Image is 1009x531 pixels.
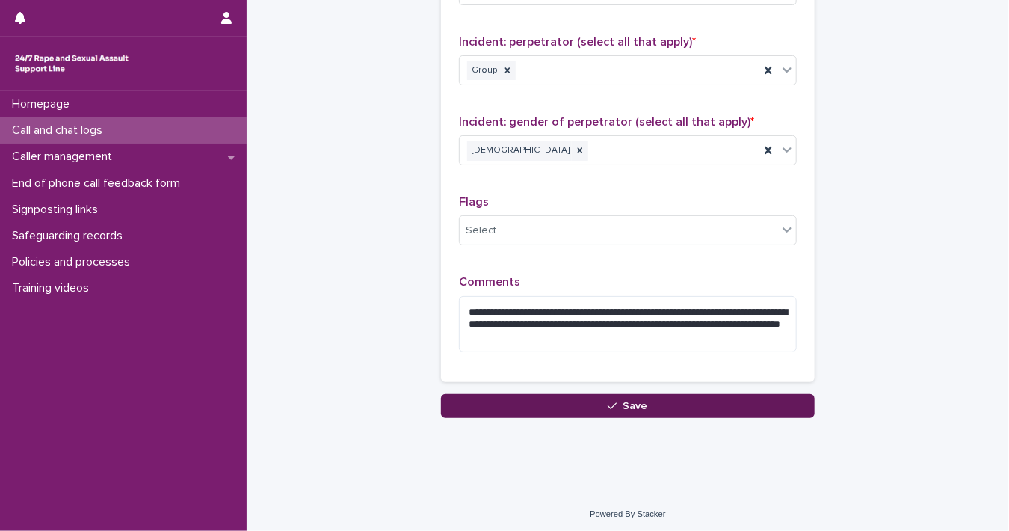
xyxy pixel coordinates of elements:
[459,36,696,48] span: Incident: perpetrator (select all that apply)
[441,394,815,418] button: Save
[6,229,135,243] p: Safeguarding records
[6,255,142,269] p: Policies and processes
[590,509,665,518] a: Powered By Stacker
[459,276,520,288] span: Comments
[459,196,489,208] span: Flags
[466,223,503,239] div: Select...
[467,61,499,81] div: Group
[6,177,192,191] p: End of phone call feedback form
[467,141,572,161] div: [DEMOGRAPHIC_DATA]
[459,116,754,128] span: Incident: gender of perpetrator (select all that apply)
[623,401,648,411] span: Save
[12,49,132,79] img: rhQMoQhaT3yELyF149Cw
[6,97,81,111] p: Homepage
[6,281,101,295] p: Training videos
[6,123,114,138] p: Call and chat logs
[6,203,110,217] p: Signposting links
[6,150,124,164] p: Caller management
